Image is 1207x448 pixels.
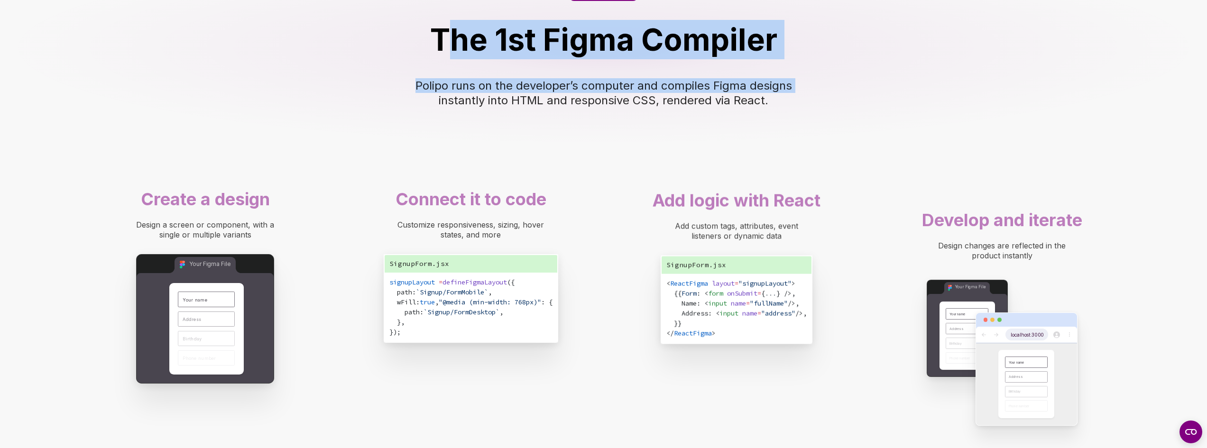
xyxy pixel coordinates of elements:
[682,289,697,297] span: Form
[949,341,962,346] span: Birthday
[396,189,546,210] span: Connect it to code
[389,298,553,316] span: : { path:
[389,278,435,286] span: signupLayout
[757,289,761,297] span: =
[1009,404,1030,408] span: Phone number
[666,289,795,307] span: } />, Name: <
[949,356,970,360] span: Phone number
[439,278,442,286] span: =
[765,289,776,297] span: ...
[719,309,738,317] span: input
[442,278,507,286] span: defineFigmaLayout
[708,289,723,297] span: form
[389,288,492,306] span: , wFill:
[183,297,207,302] span: Your name
[949,312,965,316] span: Your name
[435,298,439,306] span: ,
[141,189,270,210] span: Create a design
[439,298,541,306] span: "@media (min-width: 768px)"
[420,298,435,306] span: true
[670,279,708,287] span: ReactFigma
[1009,360,1024,365] span: Your name
[674,329,712,337] span: ReactFigma
[666,260,726,269] span: SignupForm.jsx
[189,261,230,267] span: Your Figma File
[424,308,499,316] span: `Signup/FormDesktop`
[735,279,738,287] span: =
[1009,389,1021,393] span: Birthday
[712,329,716,337] span: >
[697,289,708,297] span: : <
[727,289,757,297] span: onSubmit
[136,220,276,239] span: Design a screen or component, with a single or multiple variants
[922,210,1082,230] span: Develop and iterate
[761,289,765,297] span: {
[1009,375,1023,379] span: Address
[653,190,820,211] span: Add logic with React
[666,309,807,337] span: />, }} </
[415,79,795,107] span: Polipo runs on the developer’s computer and compiles Figma designs instantly into HTML and respon...
[761,309,795,317] span: "address"
[666,299,799,317] span: />, Address: <
[742,309,757,317] span: name
[666,279,670,287] span: <
[708,299,727,307] span: input
[430,21,777,58] span: The 1st Figma Compiler
[416,288,488,296] span: `Signup/FormMobile`
[949,327,964,331] span: Address
[183,317,201,322] span: Address
[1011,332,1044,338] span: localhost:3000
[389,308,503,336] span: , }, });
[183,336,202,341] span: Birthday
[183,356,216,361] span: Phone number
[389,278,515,296] span: ({ path:
[397,220,546,239] span: Customize responsiveness, sizing, hover states, and more
[750,299,788,307] span: "fullName"
[675,221,801,240] span: Add custom tags, attributes, event listeners or dynamic data
[1179,421,1202,443] button: Open CMP widget
[712,279,735,287] span: layout
[738,279,792,287] span: "signupLayout"
[389,259,449,268] span: SignupForm.jsx
[938,241,1068,260] span: Design changes are reflected in the product instantly
[757,309,761,317] span: =
[731,299,746,307] span: name
[666,279,795,297] span: > {{
[955,284,986,289] span: Your Figma File
[746,299,750,307] span: =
